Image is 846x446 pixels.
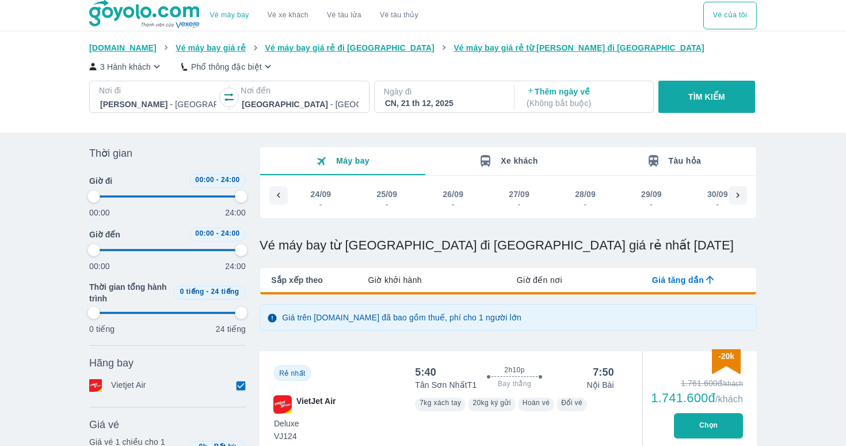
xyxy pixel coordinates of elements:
span: [DOMAIN_NAME] [89,43,157,52]
div: CN, 21 th 12, 2025 [385,97,501,109]
p: Tân Sơn Nhất T1 [415,379,477,391]
span: Giá tăng dần [652,274,704,286]
a: Vé tàu lửa [318,2,371,29]
span: Giờ khởi hành [368,274,422,286]
h1: Vé máy bay từ [GEOGRAPHIC_DATA] đi [GEOGRAPHIC_DATA] giá rẻ nhất [DATE] [260,237,757,254]
span: /khách [715,394,743,404]
span: Máy bay [336,156,369,165]
span: Thời gian [89,146,132,160]
p: Vietjet Air [111,379,146,392]
span: -20k [718,351,734,361]
div: 28/09 [575,188,596,200]
div: - [443,200,463,209]
span: - [206,288,208,296]
span: 00:00 [195,229,214,237]
div: choose transportation mode [201,2,428,29]
span: VJ124 [274,430,299,442]
div: choose transportation mode [703,2,757,29]
p: Thêm ngày về [527,86,643,109]
div: - [509,200,529,209]
div: 5:40 [415,365,436,379]
p: 24 tiếng [216,323,246,335]
div: - [377,200,397,209]
div: - [311,200,331,209]
div: 24/09 [311,188,331,200]
div: 30/09 [707,188,728,200]
div: - [642,200,661,209]
span: 24 tiếng [211,288,239,296]
span: Tàu hỏa [669,156,702,165]
p: Nơi đến [241,85,359,96]
button: Chọn [674,413,743,439]
span: 00:00 [195,176,214,184]
span: 24:00 [221,176,240,184]
p: TÌM KIẾM [688,91,725,103]
a: Vé máy bay [210,11,249,20]
p: 3 Hành khách [100,61,151,73]
div: 1.761.600đ [651,377,743,389]
p: 24:00 [225,260,246,272]
p: Nội Bài [586,379,613,391]
span: Hoàn vé [523,399,550,407]
span: Giờ đến [89,229,120,240]
p: 0 tiếng [89,323,115,335]
p: 00:00 [89,207,110,218]
p: 24:00 [225,207,246,218]
span: 7kg xách tay [420,399,461,407]
div: 7:50 [593,365,614,379]
span: 0 tiếng [180,288,204,296]
div: - [576,200,595,209]
span: Rẻ nhất [279,369,305,377]
span: Sắp xếp theo [271,274,323,286]
span: 20kg ký gửi [472,399,510,407]
span: Xe khách [501,156,538,165]
p: Ngày đi [384,86,502,97]
span: Vé máy bay giá rẻ từ [PERSON_NAME] đi [GEOGRAPHIC_DATA] [454,43,704,52]
span: Deluxe [274,418,299,429]
span: Thời gian tổng hành trình [89,281,169,304]
span: 24:00 [221,229,240,237]
p: ( Không bắt buộc ) [527,97,643,109]
span: Vé máy bay giá rẻ đi [GEOGRAPHIC_DATA] [265,43,435,52]
p: 00:00 [89,260,110,272]
span: - [216,176,219,184]
div: 25/09 [376,188,397,200]
nav: breadcrumb [89,42,757,54]
p: Phổ thông đặc biệt [191,61,262,73]
img: discount [712,349,741,374]
div: 1.741.600đ [651,391,743,405]
div: 29/09 [641,188,662,200]
div: scrollable day and price [288,186,729,211]
span: Giá vé [89,418,119,432]
span: Đổi vé [561,399,582,407]
span: VietJet Air [296,395,336,414]
button: Vé tàu thủy [371,2,428,29]
span: Hãng bay [89,356,134,370]
p: Giá trên [DOMAIN_NAME] đã bao gồm thuế, phí cho 1 người lớn [282,312,521,323]
button: Vé của tôi [703,2,757,29]
span: Giờ đi [89,175,112,187]
button: Phổ thông đặc biệt [181,61,274,73]
button: 3 Hành khách [89,61,163,73]
img: VJ [273,395,292,414]
button: TÌM KIẾM [658,81,754,113]
span: 2h10p [504,365,524,375]
span: Vé máy bay giá rẻ [176,43,246,52]
div: 26/09 [443,188,463,200]
span: Giờ đến nơi [517,274,562,286]
a: Vé xe khách [268,11,308,20]
span: - [216,229,219,237]
div: lab API tabs example [323,268,756,292]
div: 27/09 [509,188,529,200]
p: Nơi đi [99,85,218,96]
div: - [708,200,727,209]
